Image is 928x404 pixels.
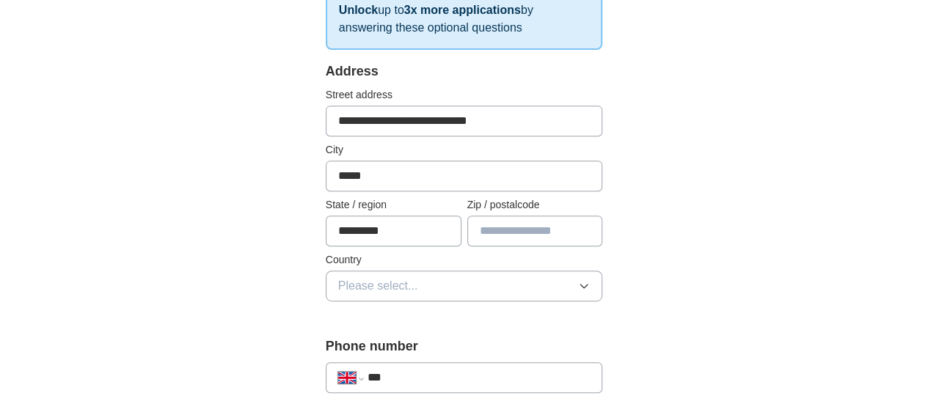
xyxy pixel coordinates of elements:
[404,4,521,16] strong: 3x more applications
[467,197,603,213] label: Zip / postalcode
[326,252,603,268] label: Country
[326,62,603,81] div: Address
[338,277,418,295] span: Please select...
[326,197,461,213] label: State / region
[326,87,603,103] label: Street address
[326,271,603,301] button: Please select...
[339,4,378,16] strong: Unlock
[326,337,603,356] label: Phone number
[326,142,603,158] label: City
